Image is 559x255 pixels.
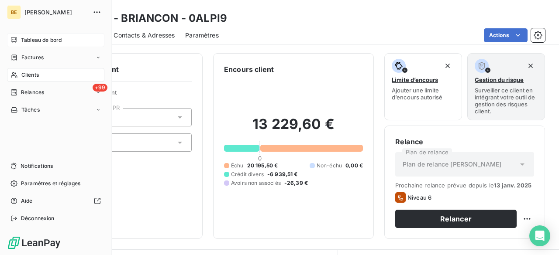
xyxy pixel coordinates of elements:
[21,54,44,61] span: Factures
[395,182,534,189] span: Prochaine relance prévue depuis le
[267,170,298,178] span: -6 939,51 €
[7,33,104,47] a: Tableau de bord
[21,214,55,222] span: Déconnexion
[467,53,545,120] button: Gestion du risqueSurveiller ce client en intégrant votre outil de gestion des risques client.
[7,236,61,250] img: Logo LeanPay
[53,64,192,75] h6: Informations client
[24,9,87,16] span: [PERSON_NAME]
[21,36,62,44] span: Tableau de bord
[475,76,524,83] span: Gestion du risque
[345,162,363,170] span: 0,00 €
[70,89,192,101] span: Propriétés Client
[21,88,44,96] span: Relances
[7,51,104,65] a: Factures
[284,179,308,187] span: -26,39 €
[395,210,517,228] button: Relancer
[231,179,281,187] span: Avoirs non associés
[7,5,21,19] div: BE
[494,182,531,189] span: 13 janv. 2025
[77,10,227,26] h3: ALPI 9 - BRIANCON - 0ALPI9
[224,116,363,142] h2: 13 229,60 €
[114,31,175,40] span: Contacts & Adresses
[231,170,264,178] span: Crédit divers
[392,87,455,101] span: Ajouter une limite d’encours autorisé
[224,64,274,75] h6: Encours client
[475,87,538,115] span: Surveiller ce client en intégrant votre outil de gestion des risques client.
[21,71,39,79] span: Clients
[21,180,80,187] span: Paramètres et réglages
[395,136,534,147] h6: Relance
[7,177,104,190] a: Paramètres et réglages
[484,28,528,42] button: Actions
[529,225,550,246] div: Open Intercom Messenger
[21,162,53,170] span: Notifications
[247,162,278,170] span: 20 195,50 €
[7,103,104,117] a: Tâches
[407,194,431,201] span: Niveau 6
[7,194,104,208] a: Aide
[231,162,244,170] span: Échu
[317,162,342,170] span: Non-échu
[21,197,33,205] span: Aide
[7,68,104,82] a: Clients
[392,76,438,83] span: Limite d’encours
[403,160,501,169] span: Plan de relance [PERSON_NAME]
[93,84,107,92] span: +99
[258,155,262,162] span: 0
[21,106,40,114] span: Tâches
[384,53,462,120] button: Limite d’encoursAjouter une limite d’encours autorisé
[7,85,104,99] a: +99Relances
[185,31,219,40] span: Paramètres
